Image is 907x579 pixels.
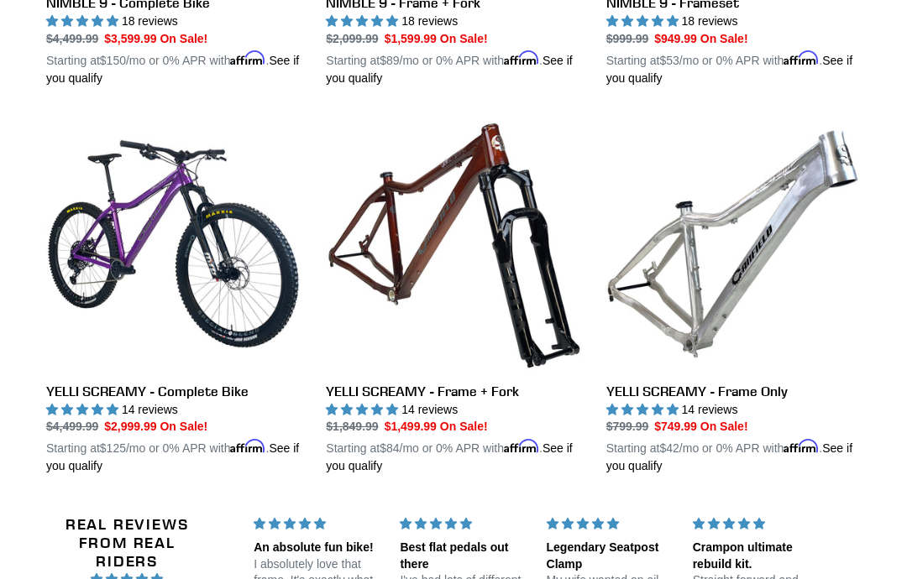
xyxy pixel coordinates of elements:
div: Best flat pedals out there [400,540,526,572]
div: 5 stars [254,515,380,533]
div: Crampon ultimate rebuild kit. [693,540,819,572]
h2: Real Reviews from Real Riders [45,515,208,570]
div: 5 stars [547,515,673,533]
div: Legendary Seatpost Clamp [547,540,673,572]
div: 5 stars [400,515,526,533]
div: 5 stars [693,515,819,533]
div: An absolute fun bike! [254,540,380,556]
